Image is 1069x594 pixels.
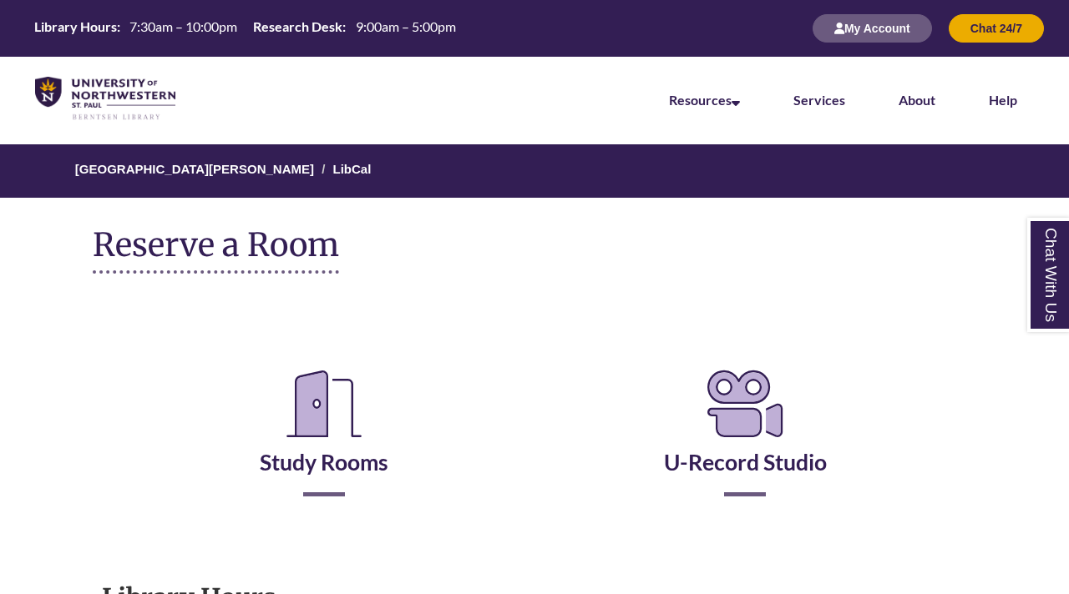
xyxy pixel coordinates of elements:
a: LibCal [332,162,371,176]
a: Hours Today [28,18,462,39]
a: Services [793,92,845,108]
a: My Account [813,21,932,35]
a: [GEOGRAPHIC_DATA][PERSON_NAME] [75,162,314,176]
button: My Account [813,14,932,43]
div: Reserve a Room [93,315,976,546]
table: Hours Today [28,18,462,38]
a: U-Record Studio [664,407,827,476]
th: Research Desk: [246,18,348,36]
a: Study Rooms [260,407,388,476]
button: Chat 24/7 [949,14,1044,43]
a: About [899,92,935,108]
h1: Reserve a Room [93,227,339,274]
a: Resources [669,92,740,108]
a: Chat 24/7 [949,21,1044,35]
a: Help [989,92,1017,108]
span: 9:00am – 5:00pm [356,18,456,34]
img: UNWSP Library Logo [35,77,175,121]
nav: Breadcrumb [93,144,976,198]
th: Library Hours: [28,18,123,36]
span: 7:30am – 10:00pm [129,18,237,34]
